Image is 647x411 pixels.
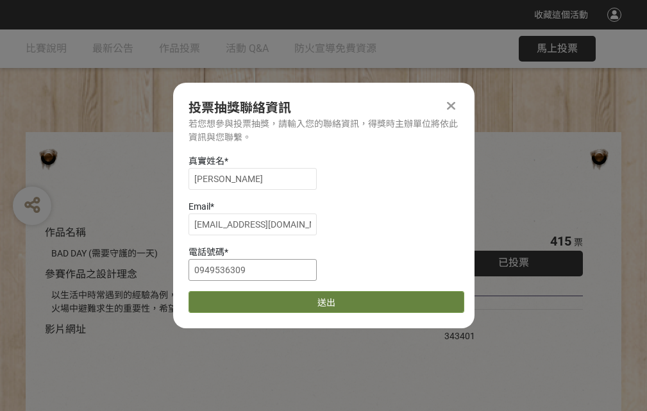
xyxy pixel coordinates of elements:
div: 投票抽獎聯絡資訊 [189,98,459,117]
span: 電話號碼 [189,247,224,257]
a: 比賽說明 [26,29,67,68]
button: 送出 [189,291,464,313]
span: Email [189,201,210,212]
span: 比賽說明 [26,42,67,55]
span: 參賽作品之設計理念 [45,268,137,280]
a: 作品投票 [159,29,200,68]
div: BAD DAY (需要守護的一天) [51,247,406,260]
span: 收藏這個活動 [534,10,588,20]
button: 馬上投票 [519,36,596,62]
span: 作品名稱 [45,226,86,239]
div: 以生活中時常遇到的經驗為例，透過對比的方式宣傳住宅用火災警報器、家庭逃生計畫及火場中避難求生的重要性，希望透過趣味的短影音讓更多人認識到更多的防火觀念。 [51,289,406,315]
a: 最新公告 [92,29,133,68]
a: 活動 Q&A [226,29,269,68]
span: 馬上投票 [537,42,578,55]
span: 已投票 [498,256,529,269]
span: 作品投票 [159,42,200,55]
span: 最新公告 [92,42,133,55]
span: 真實姓名 [189,156,224,166]
span: 影片網址 [45,323,86,335]
span: 415 [550,233,571,249]
a: 防火宣導免費資源 [294,29,376,68]
div: 若您想參與投票抽獎，請輸入您的聯絡資訊，得獎時主辦單位將依此資訊與您聯繫。 [189,117,459,144]
span: 票 [574,237,583,247]
iframe: Facebook Share [478,316,542,329]
span: 防火宣導免費資源 [294,42,376,55]
span: 活動 Q&A [226,42,269,55]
